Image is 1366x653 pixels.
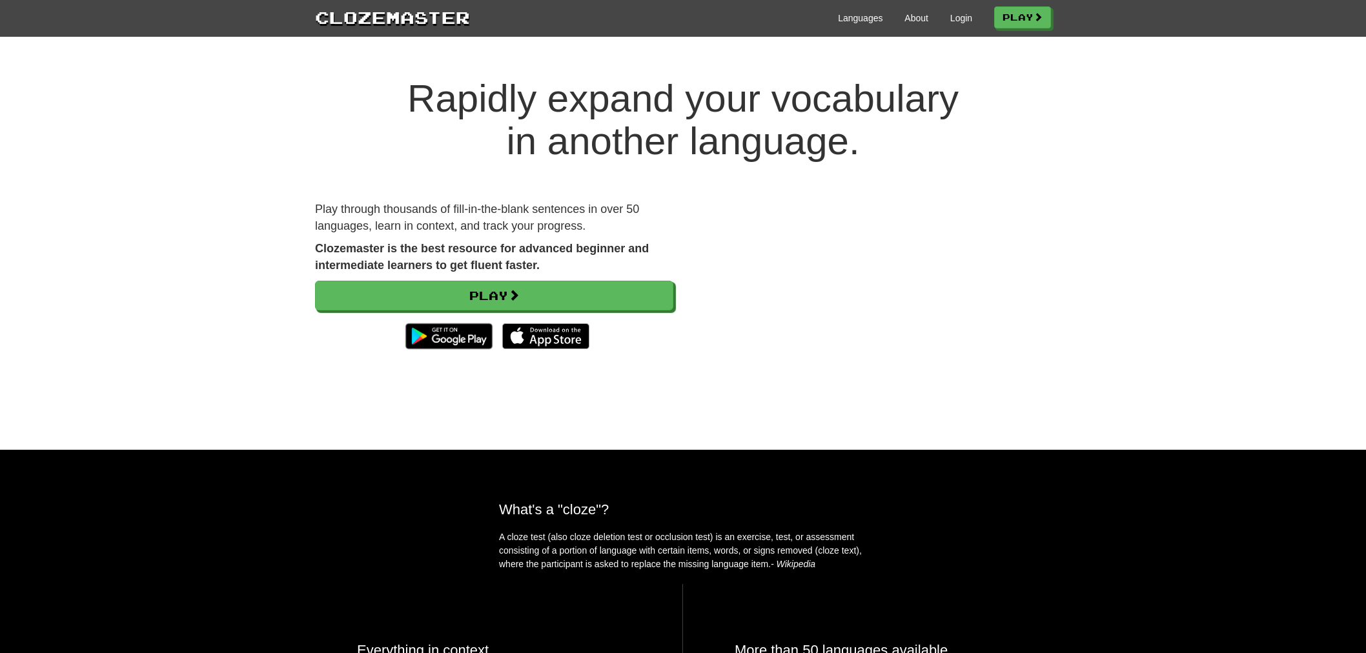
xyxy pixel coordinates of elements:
strong: Clozemaster is the best resource for advanced beginner and intermediate learners to get fluent fa... [315,242,649,272]
a: Clozemaster [315,5,470,29]
a: Languages [838,12,882,25]
img: Download_on_the_App_Store_Badge_US-UK_135x40-25178aeef6eb6b83b96f5f2d004eda3bffbb37122de64afbaef7... [502,323,589,349]
a: Play [994,6,1051,28]
h2: What's a "cloze"? [499,501,867,517]
img: Get it on Google Play [399,317,499,356]
a: About [904,12,928,25]
p: Play through thousands of fill-in-the-blank sentences in over 50 languages, learn in context, and... [315,201,673,234]
p: A cloze test (also cloze deletion test or occlusion test) is an exercise, test, or assessment con... [499,530,867,571]
a: Play [315,281,673,310]
a: Login [950,12,972,25]
em: - Wikipedia [771,559,815,569]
